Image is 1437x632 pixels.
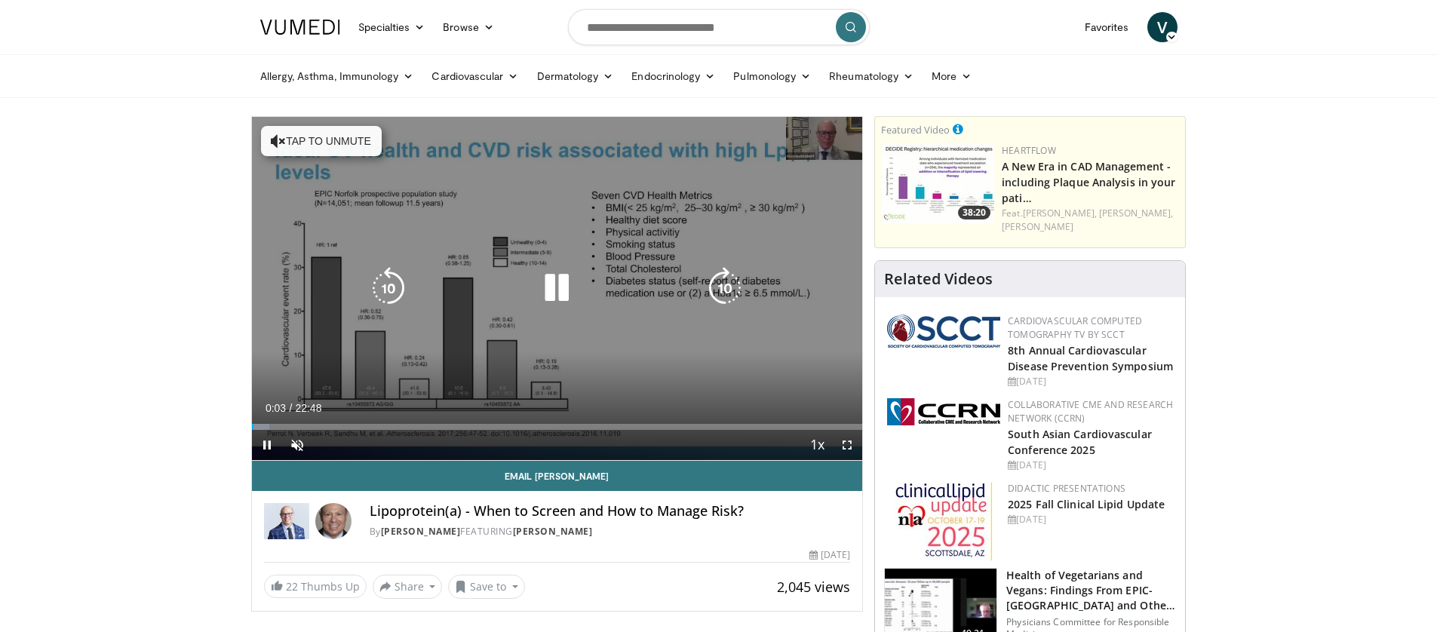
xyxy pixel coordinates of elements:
div: Didactic Presentations [1008,482,1173,495]
a: South Asian Cardiovascular Conference 2025 [1008,427,1152,457]
a: Specialties [349,12,434,42]
a: Pulmonology [724,61,820,91]
a: V [1147,12,1178,42]
h4: Related Videos [884,270,993,288]
a: Allergy, Asthma, Immunology [251,61,423,91]
button: Pause [252,430,282,460]
img: d65bce67-f81a-47c5-b47d-7b8806b59ca8.jpg.150x105_q85_autocrop_double_scale_upscale_version-0.2.jpg [895,482,993,561]
h4: Lipoprotein(a) - When to Screen and How to Manage Risk? [370,503,851,520]
a: [PERSON_NAME], [1099,207,1173,219]
a: 8th Annual Cardiovascular Disease Prevention Symposium [1008,343,1173,373]
a: Browse [434,12,503,42]
div: [DATE] [1008,513,1173,526]
video-js: Video Player [252,117,863,461]
span: 22 [286,579,298,594]
a: Favorites [1076,12,1138,42]
button: Share [373,575,443,599]
button: Unmute [282,430,312,460]
small: Featured Video [881,123,950,137]
div: By FEATURING [370,525,851,538]
button: Fullscreen [832,430,862,460]
a: Heartflow [1002,144,1056,157]
span: 0:03 [266,402,286,414]
h3: Health of Vegetarians and Vegans: Findings From EPIC-[GEOGRAPHIC_DATA] and Othe… [1006,568,1176,613]
a: 38:20 [881,144,994,223]
span: 22:48 [295,402,321,414]
button: Playback Rate [802,430,832,460]
img: VuMedi Logo [260,20,340,35]
a: Cardiovascular Computed Tomography TV by SCCT [1008,314,1142,341]
div: [DATE] [809,548,850,562]
a: Collaborative CME and Research Network (CCRN) [1008,398,1173,425]
img: Avatar [315,503,352,539]
a: [PERSON_NAME] [513,525,593,538]
input: Search topics, interventions [568,9,870,45]
a: More [923,61,981,91]
a: Cardiovascular [422,61,527,91]
a: Rheumatology [820,61,923,91]
a: [PERSON_NAME] [381,525,461,538]
span: 38:20 [958,206,990,219]
div: [DATE] [1008,459,1173,472]
div: [DATE] [1008,375,1173,388]
button: Save to [448,575,525,599]
a: Endocrinology [622,61,724,91]
div: Progress Bar [252,424,863,430]
div: Feat. [1002,207,1179,234]
img: a04ee3ba-8487-4636-b0fb-5e8d268f3737.png.150x105_q85_autocrop_double_scale_upscale_version-0.2.png [887,398,1000,425]
a: Email [PERSON_NAME] [252,461,863,491]
span: / [290,402,293,414]
a: [PERSON_NAME] [1002,220,1073,233]
a: 2025 Fall Clinical Lipid Update [1008,497,1165,511]
a: Dermatology [528,61,623,91]
img: 51a70120-4f25-49cc-93a4-67582377e75f.png.150x105_q85_autocrop_double_scale_upscale_version-0.2.png [887,314,1000,348]
img: 738d0e2d-290f-4d89-8861-908fb8b721dc.150x105_q85_crop-smart_upscale.jpg [881,144,994,223]
button: Tap to unmute [261,126,382,156]
img: Dr. Robert S. Rosenson [264,503,309,539]
span: 2,045 views [777,578,850,596]
a: 22 Thumbs Up [264,575,367,598]
a: [PERSON_NAME], [1023,207,1097,219]
a: A New Era in CAD Management - including Plaque Analysis in your pati… [1002,159,1175,205]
